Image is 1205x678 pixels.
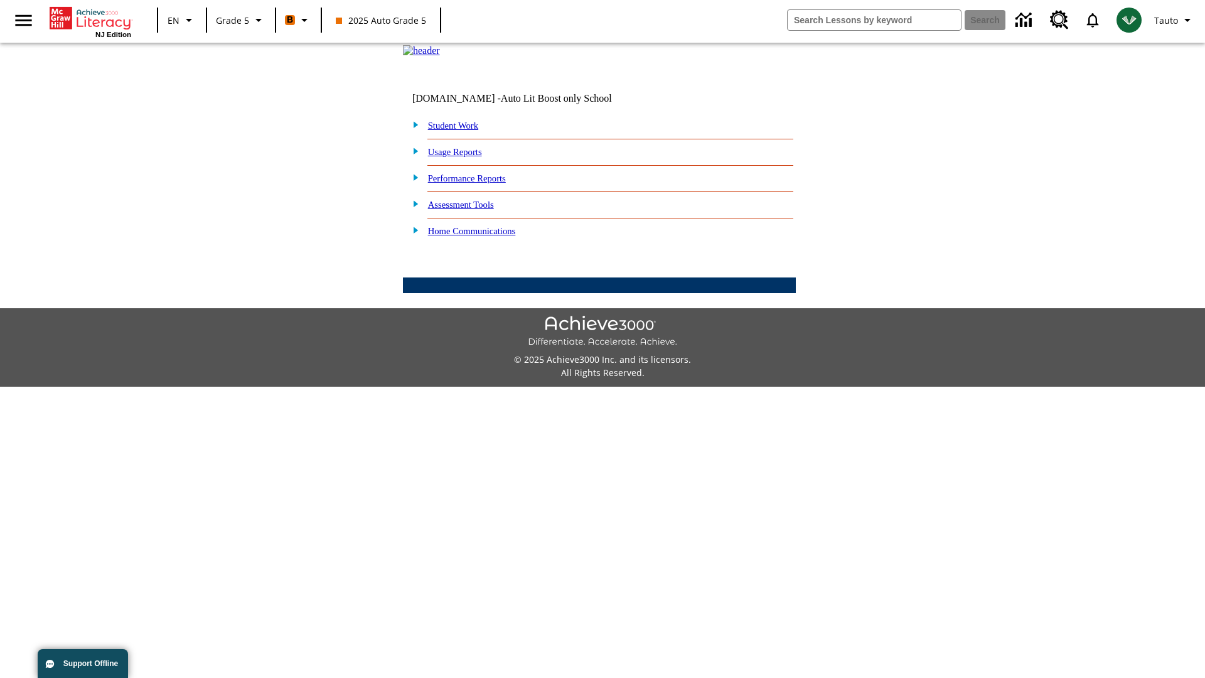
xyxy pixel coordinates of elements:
span: Tauto [1154,14,1178,27]
span: EN [168,14,179,27]
img: plus.gif [406,119,419,130]
span: B [287,12,293,28]
span: Grade 5 [216,14,249,27]
button: Support Offline [38,649,128,678]
a: Resource Center, Will open in new tab [1042,3,1076,37]
a: Student Work [428,121,478,131]
img: plus.gif [406,145,419,156]
a: Data Center [1008,3,1042,38]
a: Notifications [1076,4,1109,36]
button: Profile/Settings [1149,9,1200,31]
a: Usage Reports [428,147,482,157]
span: Support Offline [63,659,118,668]
button: Boost Class color is orange. Change class color [280,9,317,31]
button: Select a new avatar [1109,4,1149,36]
span: 2025 Auto Grade 5 [336,14,426,27]
button: Language: EN, Select a language [162,9,202,31]
div: Home [50,4,131,38]
span: NJ Edition [95,31,131,38]
button: Grade: Grade 5, Select a grade [211,9,271,31]
img: header [403,45,440,56]
button: Open side menu [5,2,42,39]
td: [DOMAIN_NAME] - [412,93,643,104]
nobr: Auto Lit Boost only School [501,93,612,104]
input: search field [788,10,961,30]
img: plus.gif [406,171,419,183]
a: Home Communications [428,226,516,236]
img: plus.gif [406,224,419,235]
img: avatar image [1117,8,1142,33]
a: Performance Reports [428,173,506,183]
a: Assessment Tools [428,200,494,210]
img: plus.gif [406,198,419,209]
img: Achieve3000 Differentiate Accelerate Achieve [528,316,677,348]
